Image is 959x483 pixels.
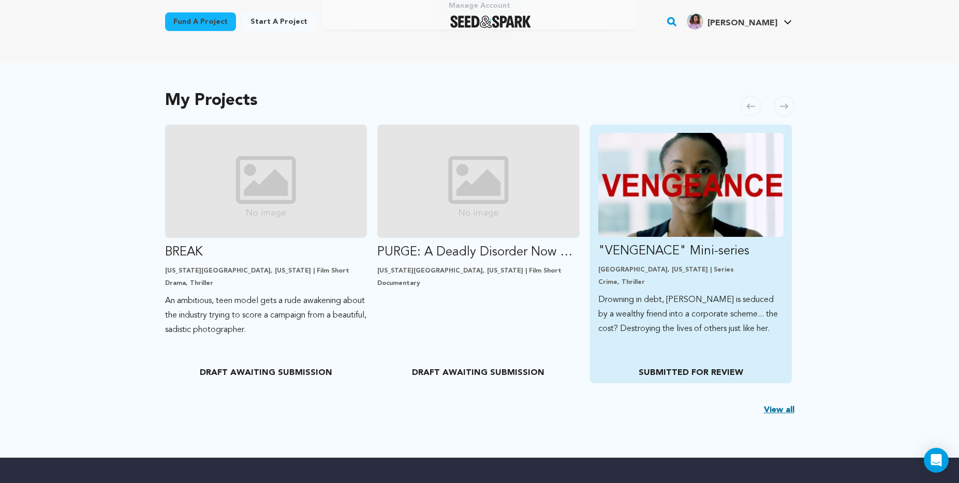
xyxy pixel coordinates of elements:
div: Open Intercom Messenger [924,448,949,473]
a: Fund &quot;VENGENACE&quot; Mini-series [598,133,784,336]
span: Liz N.'s Profile [685,11,794,33]
p: BREAK [165,244,367,261]
p: [US_STATE][GEOGRAPHIC_DATA], [US_STATE] | Film Short [165,267,367,275]
p: DRAFT AWAITING SUBMISSION [165,367,367,379]
p: An ambitious, teen model gets a rude awakening about the industry trying to score a campaign from... [165,294,367,337]
a: Fund a project [165,12,236,31]
a: Start a project [242,12,316,31]
h2: My Projects [165,94,258,108]
p: "VENGENACE" Mini-series [598,243,784,260]
p: Documentary [377,279,580,288]
p: DRAFT AWAITING SUBMISSION [377,367,580,379]
a: Liz N.'s Profile [685,11,794,29]
p: [GEOGRAPHIC_DATA], [US_STATE] | Series [598,266,784,274]
p: SUBMITTED FOR REVIEW [598,367,784,379]
a: Fund PURGE: A Deadly Disorder Now on the Rise [377,125,580,294]
a: Fund BREAK [165,125,367,337]
p: Drama, Thriller [165,279,367,288]
span: [PERSON_NAME] [707,19,777,27]
p: PURGE: A Deadly Disorder Now on the Rise [377,244,580,261]
a: View all [764,404,794,416]
p: Drowning in debt, [PERSON_NAME] is seduced by a wealthy friend into a corporate scheme... the cos... [598,293,784,336]
p: Crime, Thriller [598,278,784,286]
img: 162f4e2e35f23759.jpg [687,13,703,29]
p: [US_STATE][GEOGRAPHIC_DATA], [US_STATE] | Film Short [377,267,580,275]
div: Liz N.'s Profile [687,13,777,29]
a: Seed&Spark Homepage [450,16,532,28]
img: Seed&Spark Logo Dark Mode [450,16,532,28]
